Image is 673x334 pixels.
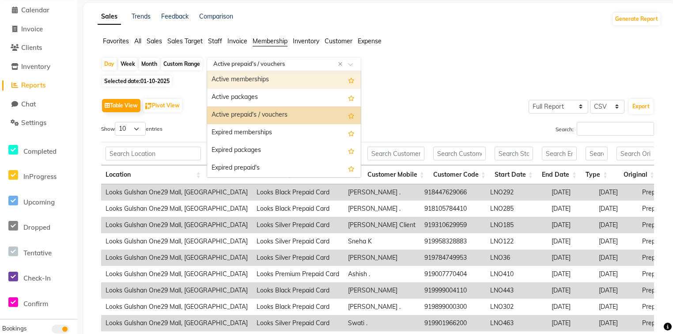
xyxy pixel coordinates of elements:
[363,165,429,184] th: Customer Mobile: activate to sort column ascending
[252,184,344,201] td: Looks Black Prepaid Card
[161,12,189,20] a: Feedback
[577,122,654,136] input: Search:
[420,184,486,201] td: 918447629066
[2,62,75,72] a: Inventory
[629,99,653,114] button: Export
[594,282,638,299] td: [DATE]
[207,142,361,159] div: Expired packages
[556,122,654,136] label: Search:
[586,147,608,160] input: Search Type
[594,266,638,282] td: [DATE]
[2,118,75,128] a: Settings
[132,12,151,20] a: Trends
[102,99,140,112] button: Table View
[207,89,361,106] div: Active packages
[433,147,486,160] input: Search Customer Code
[547,250,594,266] td: [DATE]
[638,250,668,266] td: Prepaid
[21,6,49,14] span: Calendar
[344,233,420,250] td: Sneha K
[594,233,638,250] td: [DATE]
[358,37,382,45] span: Expense
[486,266,547,282] td: LNO410
[23,274,51,282] span: Check-In
[486,201,547,217] td: LNO285
[21,43,42,52] span: Clients
[101,250,252,266] td: Looks Gulshan One29 Mall, [GEOGRAPHIC_DATA]
[252,201,344,217] td: Looks Black Prepaid Card
[344,315,420,331] td: Swati .
[638,201,668,217] td: Prepaid
[21,100,36,108] span: Chat
[486,282,547,299] td: LNO443
[348,92,355,103] span: Add this report to Favorites List
[252,233,344,250] td: Looks Silver Prepaid Card
[101,217,252,233] td: Looks Gulshan One29 Mall, [GEOGRAPHIC_DATA]
[101,266,252,282] td: Looks Gulshan One29 Mall, [GEOGRAPHIC_DATA]
[344,266,420,282] td: Ashish .
[547,217,594,233] td: [DATE]
[338,60,345,69] span: Clear all
[134,37,141,45] span: All
[145,103,152,110] img: pivot.png
[253,37,287,45] span: Membership
[21,81,45,89] span: Reports
[594,315,638,331] td: [DATE]
[252,250,344,266] td: Looks Silver Prepaid Card
[348,128,355,138] span: Add this report to Favorites List
[252,299,344,315] td: Looks Black Prepaid Card
[101,233,252,250] td: Looks Gulshan One29 Mall, [GEOGRAPHIC_DATA]
[638,299,668,315] td: Prepaid
[486,233,547,250] td: LNO122
[2,24,75,34] a: Invoice
[537,165,581,184] th: End Date: activate to sort column ascending
[486,315,547,331] td: LNO463
[420,217,486,233] td: 919310629959
[115,122,146,136] select: Showentries
[23,300,48,308] span: Confirm
[21,62,50,71] span: Inventory
[101,299,252,315] td: Looks Gulshan One29 Mall, [GEOGRAPHIC_DATA]
[118,58,137,70] div: Week
[638,217,668,233] td: Prepaid
[547,315,594,331] td: [DATE]
[102,76,172,87] span: Selected date:
[143,99,182,112] button: Pivot View
[348,110,355,121] span: Add this report to Favorites List
[594,201,638,217] td: [DATE]
[325,37,352,45] span: Customer
[102,58,117,70] div: Day
[23,147,57,156] span: Completed
[23,172,57,181] span: InProgress
[101,282,252,299] td: Looks Gulshan One29 Mall, [GEOGRAPHIC_DATA]
[23,249,52,257] span: Tentative
[207,71,361,178] ng-dropdown-panel: Options list
[594,217,638,233] td: [DATE]
[348,163,355,174] span: Add this report to Favorites List
[486,184,547,201] td: LNO292
[2,80,75,91] a: Reports
[490,165,537,184] th: Start Date: activate to sort column ascending
[147,37,162,45] span: Sales
[594,250,638,266] td: [DATE]
[344,299,420,315] td: [PERSON_NAME] .
[293,37,319,45] span: Inventory
[581,165,612,184] th: Type: activate to sort column ascending
[2,43,75,53] a: Clients
[495,147,533,160] input: Search Start Date
[420,250,486,266] td: 919784749953
[542,147,577,160] input: Search End Date
[547,299,594,315] td: [DATE]
[612,165,659,184] th: Original: activate to sort column ascending
[207,106,361,124] div: Active prepaid's / vouchers
[420,266,486,282] td: 919007770404
[98,9,121,25] a: Sales
[638,266,668,282] td: Prepaid
[207,124,361,142] div: Expired memberships
[101,165,205,184] th: Location: activate to sort column ascending
[616,147,654,160] input: Search Original
[252,282,344,299] td: Looks Black Prepaid Card
[420,299,486,315] td: 919899000300
[2,99,75,110] a: Chat
[344,282,420,299] td: [PERSON_NAME]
